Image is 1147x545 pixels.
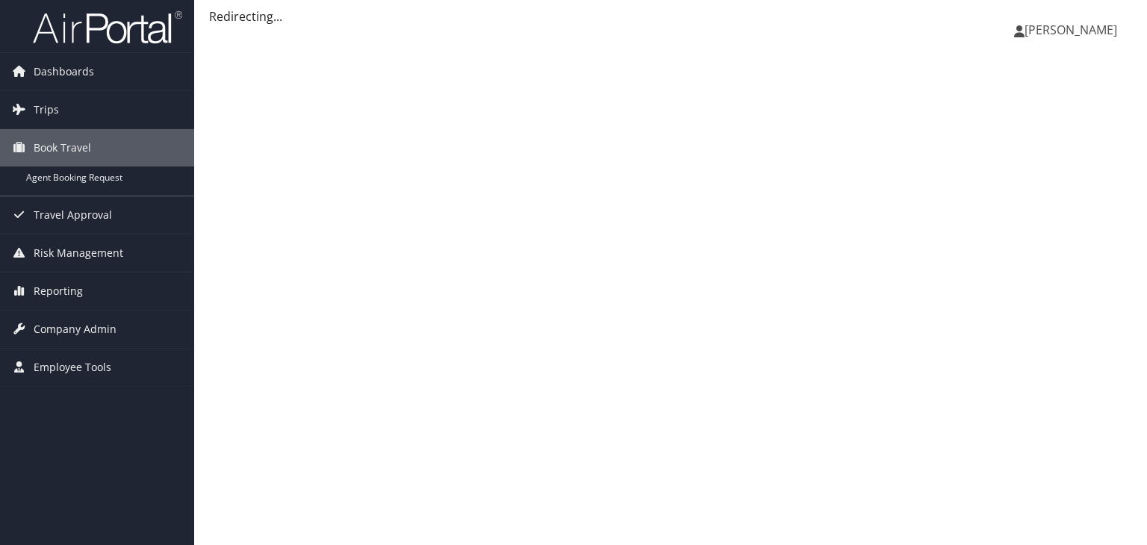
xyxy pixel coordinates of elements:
[1014,7,1132,52] a: [PERSON_NAME]
[34,234,123,272] span: Risk Management
[34,53,94,90] span: Dashboards
[34,196,112,234] span: Travel Approval
[34,311,116,348] span: Company Admin
[34,272,83,310] span: Reporting
[34,91,59,128] span: Trips
[33,10,182,45] img: airportal-logo.png
[1025,22,1117,38] span: [PERSON_NAME]
[34,129,91,166] span: Book Travel
[34,349,111,386] span: Employee Tools
[209,7,1132,25] div: Redirecting...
